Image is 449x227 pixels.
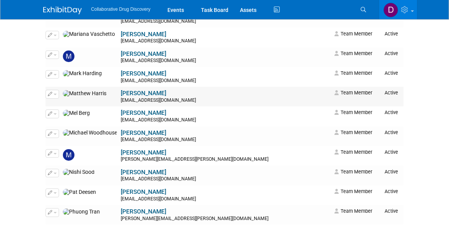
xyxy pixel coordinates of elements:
span: Team Member [334,90,372,96]
div: [EMAIL_ADDRESS][DOMAIN_NAME] [121,117,329,123]
img: Phuong Tran [63,209,100,215]
img: Nishi Sood [63,169,95,176]
a: [PERSON_NAME] [121,129,166,136]
div: [EMAIL_ADDRESS][DOMAIN_NAME] [121,176,329,182]
span: Active [385,129,398,135]
a: [PERSON_NAME] [121,70,166,77]
span: Active [385,70,398,76]
span: Active [385,50,398,56]
img: Mitchell Buckley [63,149,74,161]
img: Matthew Harris [63,90,106,97]
img: Daniel Castro [383,3,398,17]
a: [PERSON_NAME] [121,188,166,195]
span: Active [385,149,398,155]
a: [PERSON_NAME] [121,90,166,97]
img: Mel Berg [63,110,90,117]
a: [PERSON_NAME] [121,169,166,176]
span: Team Member [334,70,372,76]
div: [EMAIL_ADDRESS][DOMAIN_NAME] [121,98,329,104]
div: [EMAIL_ADDRESS][DOMAIN_NAME] [121,196,329,202]
span: Active [385,169,398,175]
img: Pat Deesen [63,189,96,196]
span: Active [385,109,398,115]
span: Team Member [334,31,372,37]
img: Mark Harding [63,70,102,77]
div: [EMAIL_ADDRESS][DOMAIN_NAME] [121,137,329,143]
img: Michael Woodhouse [63,129,117,136]
div: [EMAIL_ADDRESS][DOMAIN_NAME] [121,38,329,44]
img: Mark Garlinghouse [63,50,74,62]
a: [PERSON_NAME] [121,208,166,215]
img: ExhibitDay [43,7,82,14]
a: [PERSON_NAME] [121,50,166,57]
span: Active [385,208,398,214]
span: Team Member [334,50,372,56]
span: Active [385,31,398,37]
div: [EMAIL_ADDRESS][DOMAIN_NAME] [121,18,329,25]
span: Team Member [334,188,372,194]
div: [EMAIL_ADDRESS][DOMAIN_NAME] [121,58,329,64]
a: [PERSON_NAME] [121,31,166,38]
div: [EMAIL_ADDRESS][DOMAIN_NAME] [121,78,329,84]
div: [PERSON_NAME][EMAIL_ADDRESS][PERSON_NAME][DOMAIN_NAME] [121,216,329,222]
img: Mariana Vaschetto [63,31,115,38]
span: Team Member [334,109,372,115]
a: [PERSON_NAME] [121,149,166,156]
span: Active [385,90,398,96]
span: Team Member [334,169,372,175]
span: Team Member [334,129,372,135]
span: Team Member [334,149,372,155]
span: Team Member [334,208,372,214]
span: Active [385,188,398,194]
span: Collaborative Drug Discovery [91,7,150,12]
div: [PERSON_NAME][EMAIL_ADDRESS][PERSON_NAME][DOMAIN_NAME] [121,156,329,163]
a: [PERSON_NAME] [121,109,166,116]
